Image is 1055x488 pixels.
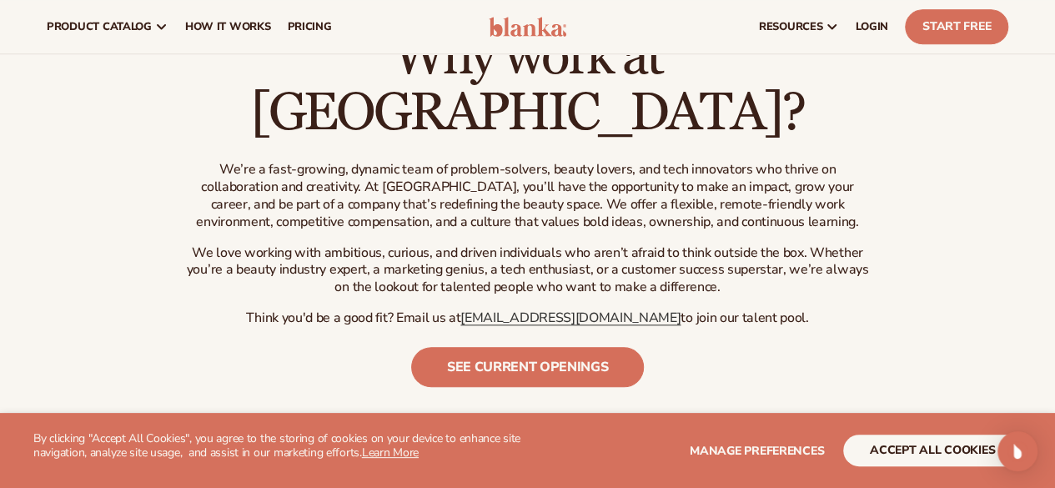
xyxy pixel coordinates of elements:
h2: Why work at [GEOGRAPHIC_DATA]? [182,29,874,141]
div: Open Intercom Messenger [997,431,1037,471]
a: Learn More [362,445,419,460]
p: We’re a fast-growing, dynamic team of problem-solvers, beauty lovers, and tech innovators who thr... [182,161,874,230]
a: See current openings [411,347,645,387]
p: Think you'd be a good fit? Email us at to join our talent pool. [182,309,874,327]
button: accept all cookies [843,435,1022,466]
span: Manage preferences [690,443,824,459]
span: pricing [287,20,331,33]
span: LOGIN [856,20,888,33]
a: Start Free [905,9,1008,44]
p: We love working with ambitious, curious, and driven individuals who aren’t afraid to think outsid... [182,244,874,296]
img: logo [489,17,567,37]
span: resources [759,20,822,33]
a: [EMAIL_ADDRESS][DOMAIN_NAME] [460,309,681,327]
button: Manage preferences [690,435,824,466]
p: By clicking "Accept All Cookies", you agree to the storing of cookies on your device to enhance s... [33,432,528,460]
span: product catalog [47,20,152,33]
span: How It Works [185,20,271,33]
